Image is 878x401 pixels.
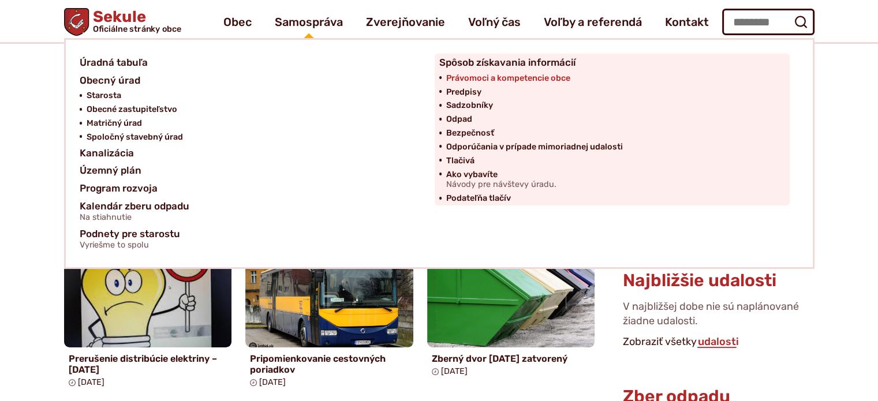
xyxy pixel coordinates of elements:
a: Program rozvoja [80,179,425,197]
a: Odporúčania v prípade mimoriadnej udalosti [446,140,785,154]
span: Sadzobníky [446,99,493,113]
span: Odporúčania v prípade mimoriadnej udalosti [446,140,623,154]
span: Podnety pre starostu [80,225,180,253]
h4: Zberný dvor [DATE] zatvorený [432,353,591,364]
span: Na stiahnutie [80,213,189,222]
span: Spôsob získavania informácií [439,54,576,72]
a: Územný plán [80,162,425,179]
a: Starosta [87,89,425,103]
a: Tlačivá [446,154,785,168]
span: Úradná tabuľa [80,54,148,72]
span: Program rozvoja [80,179,158,197]
a: Matričný úrad [87,117,425,130]
span: Vyriešme to spolu [80,241,180,250]
a: Kontakt [665,6,709,38]
span: Návody pre návštevy úradu. [446,180,556,189]
span: Obecné zastupiteľstvo [87,103,177,117]
span: [DATE] [441,366,468,376]
a: Úradná tabuľa [80,54,425,72]
h1: Sekule [89,9,181,33]
a: Obecný úrad [80,72,425,89]
a: Pripomienkovanie cestovných poriadkov [DATE] [245,248,413,392]
h4: Prerušenie distribúcie elektriny – [DATE] [69,353,227,375]
a: Prerušenie distribúcie elektriny – [DATE] [DATE] [64,248,232,392]
span: Ako vybavíte [446,168,556,192]
a: Spôsob získavania informácií [439,54,785,72]
a: Spoločný stavebný úrad [87,130,425,144]
span: Predpisy [446,85,481,99]
a: Zobraziť všetky udalosti [696,335,739,348]
a: Kalendár zberu odpaduNa stiahnutie [80,197,425,226]
a: Sadzobníky [446,99,785,113]
img: Prejsť na domovskú stránku [64,8,89,36]
span: Starosta [87,89,121,103]
p: Zobraziť všetky [622,333,814,351]
span: Podateľňa tlačív [446,192,511,205]
span: Tlačivá [446,154,475,168]
a: Ako vybavíteNávody pre návštevy úradu. [446,168,785,192]
span: Bezpečnosť [446,126,494,140]
a: Voľný čas [468,6,521,38]
a: Odpad [446,113,785,126]
a: Voľby a referendá [544,6,642,38]
a: Obecné zastupiteľstvo [87,103,425,117]
p: V najbližšej dobe nie sú naplánované žiadne udalosti. [622,299,814,333]
a: Predpisy [446,85,785,99]
span: [DATE] [259,377,286,387]
span: Spoločný stavebný úrad [87,130,183,144]
h3: Najbližšie udalosti [622,271,776,290]
h4: Pripomienkovanie cestovných poriadkov [250,353,409,375]
a: Zverejňovanie [366,6,445,38]
a: Podnety pre starostuVyriešme to spolu [80,225,785,253]
span: Obecný úrad [80,72,140,89]
span: Kanalizácia [80,144,134,162]
span: Územný plán [80,162,141,179]
a: Právomoci a kompetencie obce [446,72,785,85]
a: Samospráva [275,6,343,38]
a: Kanalizácia [80,144,425,162]
a: Logo Sekule, prejsť na domovskú stránku. [64,8,181,36]
span: Odpad [446,113,472,126]
a: Obec [223,6,252,38]
a: Zberný dvor [DATE] zatvorený [DATE] [427,248,595,381]
span: [DATE] [78,377,104,387]
span: Oficiálne stránky obce [92,25,181,33]
a: Podateľňa tlačív [446,192,785,205]
span: Kalendár zberu odpadu [80,197,189,226]
span: Právomoci a kompetencie obce [446,72,570,85]
a: Bezpečnosť [446,126,785,140]
span: Matričný úrad [87,117,142,130]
